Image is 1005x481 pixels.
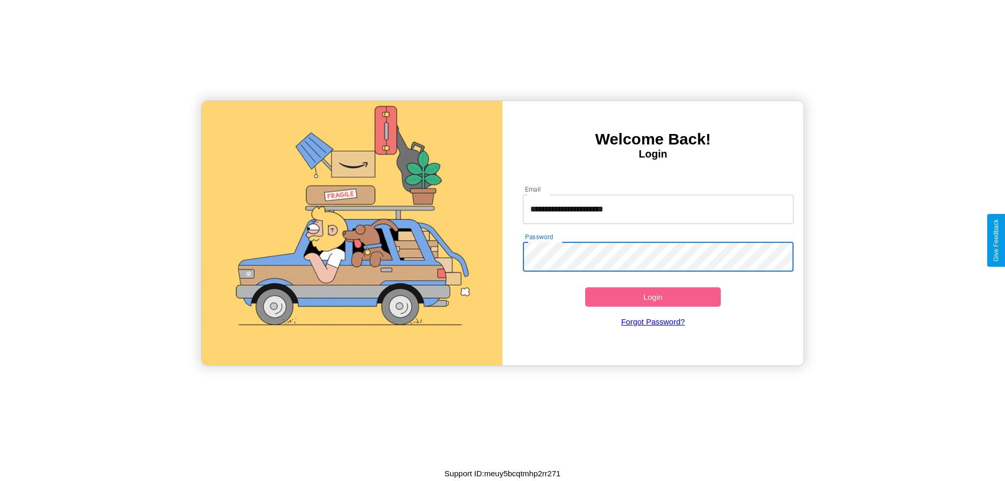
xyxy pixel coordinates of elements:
h3: Welcome Back! [502,130,803,148]
img: gif [202,101,502,365]
button: Login [585,287,721,307]
h4: Login [502,148,803,160]
div: Give Feedback [992,219,1000,262]
a: Forgot Password? [518,307,789,337]
label: Password [525,232,553,241]
label: Email [525,185,541,194]
p: Support ID: meuy5bcqtmhp2rr271 [444,466,561,480]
